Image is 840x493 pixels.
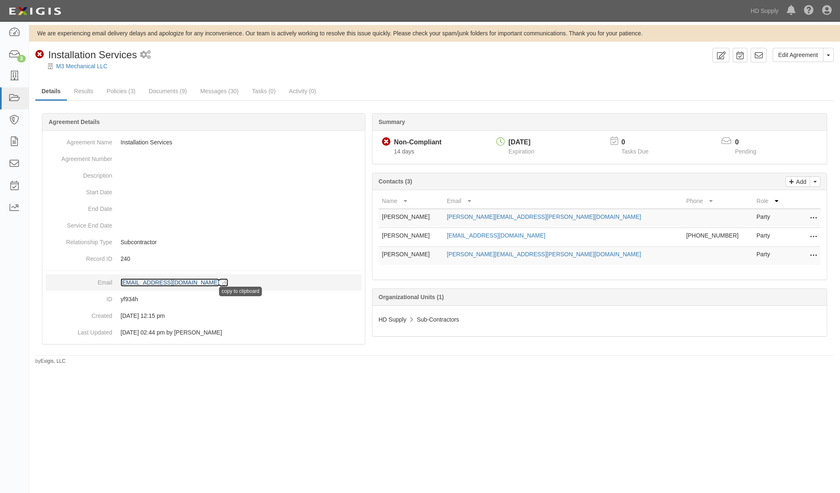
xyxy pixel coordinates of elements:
dt: Agreement Number [46,151,112,163]
dt: End Date [46,201,112,213]
a: Documents (9) [143,83,193,99]
img: logo-5460c22ac91f19d4615b14bd174203de0afe785f0fc80cf4dbbc73dc1793850b.png [6,4,64,19]
p: 0 [735,138,766,147]
a: Policies (3) [101,83,142,99]
a: [PERSON_NAME][EMAIL_ADDRESS][PERSON_NAME][DOMAIN_NAME] [447,213,641,220]
th: Name [379,193,443,209]
a: Add [786,176,810,187]
b: Organizational Units (1) [379,294,444,300]
td: Party [753,209,787,228]
span: Since 07/31/2025 [394,148,414,155]
div: We are experiencing email delivery delays and apologize for any inconvenience. Our team is active... [29,29,840,37]
dt: Last Updated [46,324,112,337]
i: Non-Compliant [382,138,391,146]
a: HD Supply [746,2,783,19]
p: 0 [621,138,659,147]
div: copy to clipboard [219,287,262,296]
a: Details [35,83,67,101]
span: Pending [735,148,756,155]
a: [PERSON_NAME][EMAIL_ADDRESS][PERSON_NAME][DOMAIN_NAME] [447,251,641,258]
dt: ID [46,291,112,303]
a: Results [68,83,100,99]
p: 240 [121,255,362,263]
p: Add [794,177,806,186]
dt: Relationship Type [46,234,112,246]
dd: Installation Services [46,134,362,151]
a: M3 Mechanical LLC [56,63,108,69]
dt: Start Date [46,184,112,196]
dt: Record ID [46,250,112,263]
a: Messages (30) [194,83,245,99]
dd: [DATE] 02:44 pm by [PERSON_NAME] [46,324,362,341]
a: Tasks (0) [246,83,282,99]
td: Party [753,228,787,247]
a: [EMAIL_ADDRESS][DOMAIN_NAME] [447,232,545,239]
span: Tasks Due [621,148,648,155]
td: [PERSON_NAME] [379,228,443,247]
a: Edit Agreement [773,48,823,62]
span: Sub-Contractors [417,316,459,323]
th: Email [443,193,683,209]
div: 3 [17,55,26,62]
dd: Subcontractor [46,234,362,250]
dd: yf934h [46,291,362,307]
dt: Agreement Name [46,134,112,146]
span: HD Supply [379,316,406,323]
div: Non-Compliant [394,138,442,147]
td: [PHONE_NUMBER] [683,228,753,247]
dt: Service End Date [46,217,112,230]
th: Phone [683,193,753,209]
span: Installation Services [48,49,137,60]
td: [PERSON_NAME] [379,209,443,228]
div: Installation Services [35,48,137,62]
a: Exigis, LLC [41,358,66,364]
b: Contacts (3) [379,178,412,185]
th: Role [753,193,787,209]
dt: Description [46,167,112,180]
dt: Created [46,307,112,320]
a: Activity (0) [283,83,322,99]
i: Non-Compliant [35,50,44,59]
small: by [35,358,66,365]
a: [EMAIL_ADDRESS][DOMAIN_NAME]copy to clipboard [121,279,228,286]
i: 2 scheduled workflows [140,51,151,59]
td: Party [753,247,787,265]
div: [DATE] [508,138,534,147]
dt: Email [46,274,112,287]
span: Expiration [508,148,534,155]
b: Summary [379,119,405,125]
td: [PERSON_NAME] [379,247,443,265]
i: Help Center - Complianz [804,6,814,16]
b: Agreement Details [49,119,100,125]
div: [EMAIL_ADDRESS][DOMAIN_NAME] [121,278,219,287]
dd: [DATE] 12:15 pm [46,307,362,324]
